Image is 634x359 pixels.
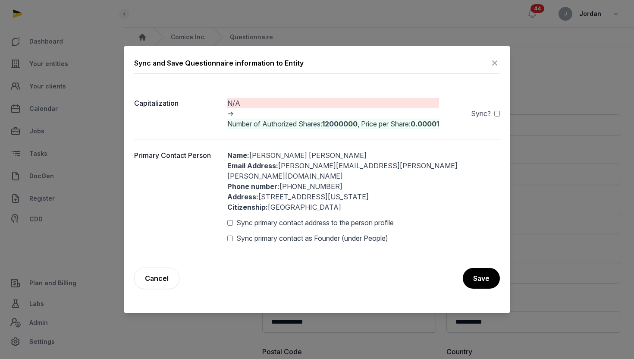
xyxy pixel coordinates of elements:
[227,192,258,201] b: Address:
[227,98,439,129] div: ->
[227,161,278,170] b: Email Address:
[134,150,220,243] dt: Primary Contact Person
[411,120,439,128] b: 0.00001
[227,150,500,212] div: [PERSON_NAME] [PERSON_NAME] [PERSON_NAME][EMAIL_ADDRESS][PERSON_NAME][PERSON_NAME][DOMAIN_NAME] [...
[471,108,491,119] span: Sync?
[134,98,220,129] dt: Capitalization
[134,268,179,289] a: Cancel
[227,98,439,108] div: N/A
[227,151,249,160] b: Name:
[463,268,500,289] button: Save
[236,217,394,228] span: Sync primary contact address to the person profile
[236,233,388,243] span: Sync primary contact as Founder (under People)
[227,182,279,191] b: Phone number:
[322,120,358,128] b: 12000000
[134,58,304,68] div: Sync and Save Questionnaire information to Entity
[227,203,268,211] b: Citizenship:
[227,119,439,129] div: Number of Authorized Shares: , Price per Share:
